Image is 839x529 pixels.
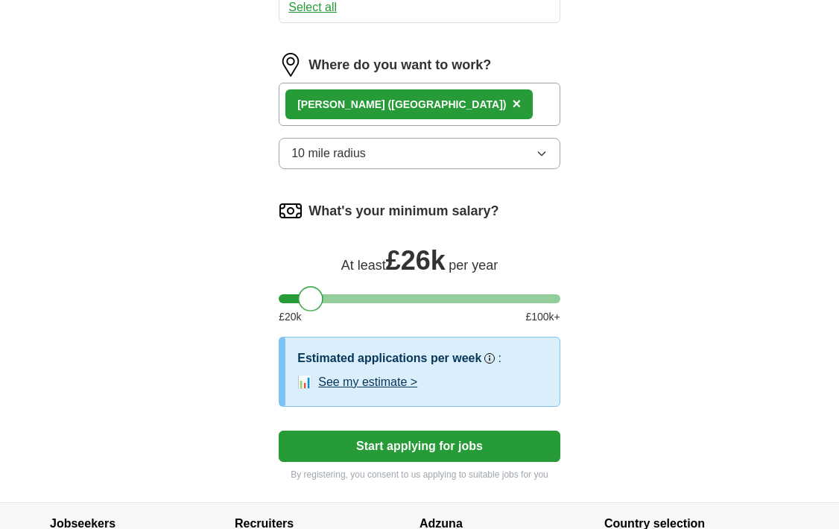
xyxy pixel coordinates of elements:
[386,245,446,276] span: £ 26k
[449,258,498,273] span: per year
[291,145,366,162] span: 10 mile radius
[388,98,507,110] span: ([GEOGRAPHIC_DATA])
[318,373,417,391] button: See my estimate >
[297,373,312,391] span: 📊
[279,199,303,223] img: salary.png
[341,258,386,273] span: At least
[279,53,303,77] img: location.png
[297,98,384,110] strong: [PERSON_NAME]
[279,468,560,481] p: By registering, you consent to us applying to suitable jobs for you
[512,93,521,115] button: ×
[279,309,301,325] span: £ 20 k
[308,201,498,221] label: What's your minimum salary?
[279,431,560,462] button: Start applying for jobs
[512,95,521,112] span: ×
[308,55,491,75] label: Where do you want to work?
[279,138,560,169] button: 10 mile radius
[498,349,501,367] h3: :
[297,349,481,367] h3: Estimated applications per week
